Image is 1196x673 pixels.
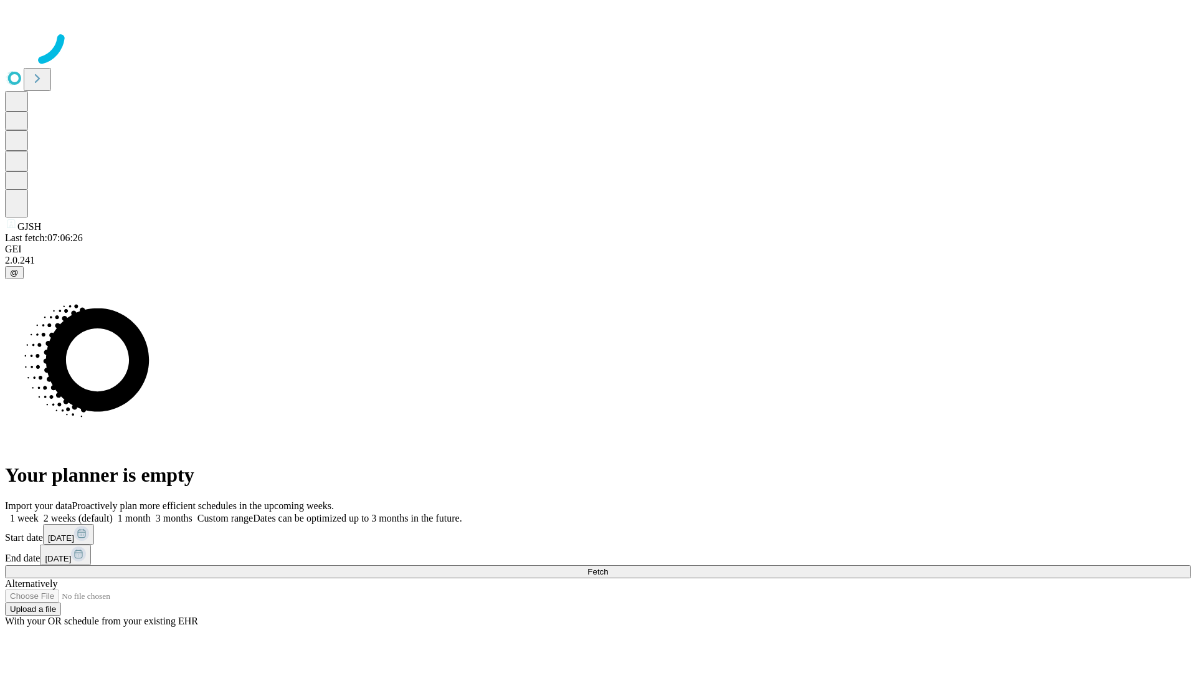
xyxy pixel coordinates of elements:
[5,255,1191,266] div: 2.0.241
[118,513,151,523] span: 1 month
[5,603,61,616] button: Upload a file
[5,578,57,589] span: Alternatively
[17,221,41,232] span: GJSH
[5,464,1191,487] h1: Your planner is empty
[5,616,198,626] span: With your OR schedule from your existing EHR
[5,266,24,279] button: @
[44,513,113,523] span: 2 weeks (default)
[5,524,1191,545] div: Start date
[5,232,83,243] span: Last fetch: 07:06:26
[156,513,192,523] span: 3 months
[5,500,72,511] span: Import your data
[5,565,1191,578] button: Fetch
[48,533,74,543] span: [DATE]
[197,513,253,523] span: Custom range
[10,268,19,277] span: @
[5,244,1191,255] div: GEI
[587,567,608,576] span: Fetch
[72,500,334,511] span: Proactively plan more efficient schedules in the upcoming weeks.
[5,545,1191,565] div: End date
[40,545,91,565] button: [DATE]
[45,554,71,563] span: [DATE]
[43,524,94,545] button: [DATE]
[253,513,462,523] span: Dates can be optimized up to 3 months in the future.
[10,513,39,523] span: 1 week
